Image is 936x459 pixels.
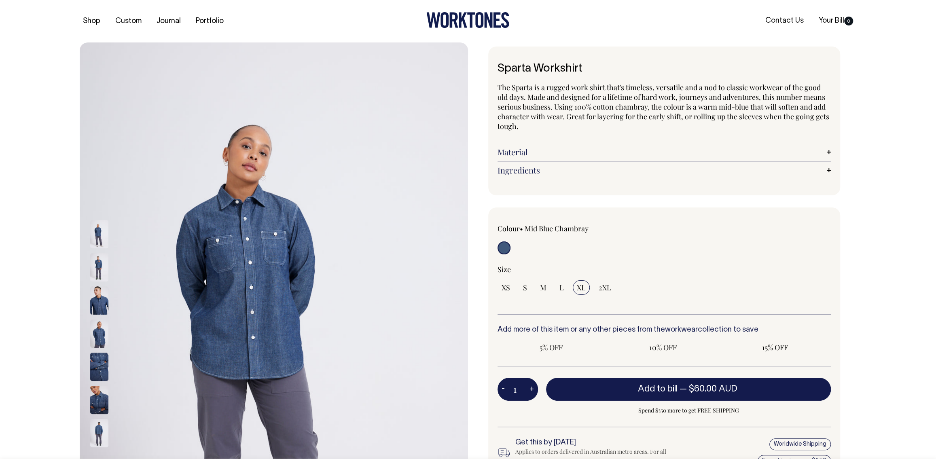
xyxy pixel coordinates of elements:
[525,224,589,233] label: Mid Blue Chambray
[498,165,831,175] a: Ingredients
[90,220,108,248] img: mid-blue-chambray
[153,15,184,28] a: Journal
[498,326,831,334] h6: Add more of this item or any other pieces from the collection to save
[689,385,737,393] span: $60.00 AUD
[193,15,227,28] a: Portfolio
[546,378,831,400] button: Add to bill —$60.00 AUD
[498,264,831,274] div: Size
[762,14,807,27] a: Contact Us
[519,280,531,295] input: S
[498,63,831,75] h1: Sparta Workshirt
[498,147,831,157] a: Material
[502,343,601,352] span: 5% OFF
[498,82,829,131] span: The Sparta is a rugged work shirt that's timeless, versatile and a nod to classic workwear of the...
[555,280,568,295] input: L
[112,15,145,28] a: Custom
[540,283,546,292] span: M
[90,286,108,315] img: mid-blue-chambray
[614,343,713,352] span: 10% OFF
[577,283,586,292] span: XL
[90,319,108,348] img: mid-blue-chambray
[502,283,510,292] span: XS
[573,280,590,295] input: XL
[680,385,739,393] span: —
[498,340,605,355] input: 5% OFF
[638,385,678,393] span: Add to bill
[498,381,509,398] button: -
[725,343,824,352] span: 15% OFF
[536,280,551,295] input: M
[498,280,514,295] input: XS
[90,419,108,447] img: mid-blue-chambray
[498,224,631,233] div: Colour
[90,353,108,381] img: mid-blue-chambray
[520,224,523,233] span: •
[721,340,828,355] input: 15% OFF
[844,17,853,25] span: 0
[90,253,108,281] img: mid-blue-chambray
[90,386,108,414] img: mid-blue-chambray
[815,14,856,27] a: Your Bill0
[523,283,527,292] span: S
[546,406,831,415] span: Spend $350 more to get FREE SHIPPING
[559,283,564,292] span: L
[610,340,717,355] input: 10% OFF
[80,15,104,28] a: Shop
[599,283,611,292] span: 2XL
[595,280,615,295] input: 2XL
[515,439,680,447] h6: Get this by [DATE]
[665,326,698,333] a: workwear
[525,381,538,398] button: +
